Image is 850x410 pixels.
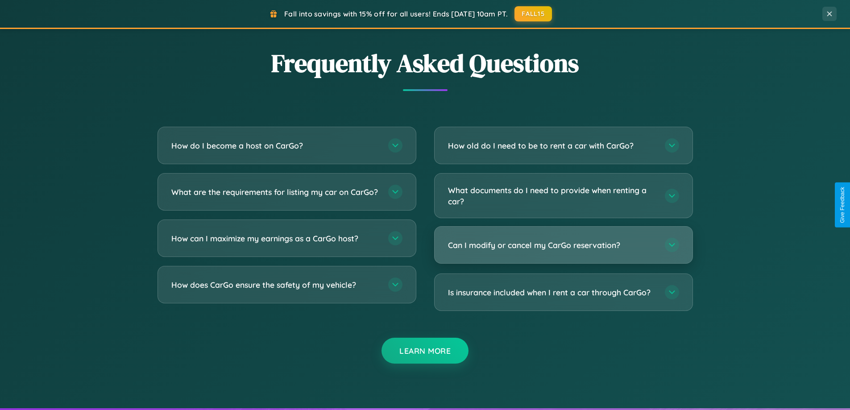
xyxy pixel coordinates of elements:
h3: How old do I need to be to rent a car with CarGo? [448,140,656,151]
h3: What are the requirements for listing my car on CarGo? [171,186,379,198]
h3: What documents do I need to provide when renting a car? [448,185,656,207]
button: Learn More [381,338,469,364]
span: Fall into savings with 15% off for all users! Ends [DATE] 10am PT. [284,9,508,18]
h3: Can I modify or cancel my CarGo reservation? [448,240,656,251]
h3: How can I maximize my earnings as a CarGo host? [171,233,379,244]
h3: Is insurance included when I rent a car through CarGo? [448,287,656,298]
h3: How do I become a host on CarGo? [171,140,379,151]
button: FALL15 [514,6,552,21]
h3: How does CarGo ensure the safety of my vehicle? [171,279,379,290]
div: Give Feedback [839,187,846,223]
h2: Frequently Asked Questions [158,46,693,80]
